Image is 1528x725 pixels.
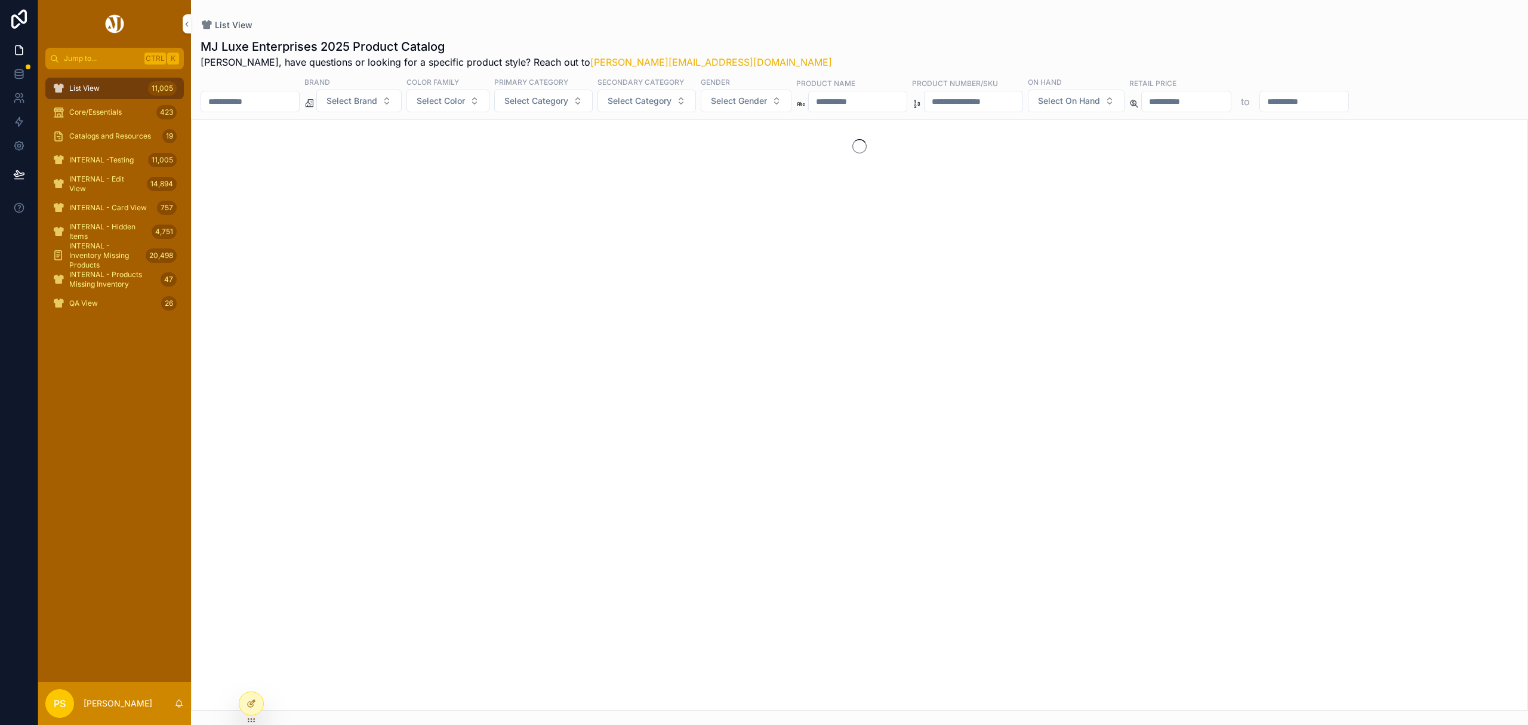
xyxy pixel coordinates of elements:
[69,299,98,308] span: QA View
[201,38,832,55] h1: MJ Luxe Enterprises 2025 Product Catalog
[326,95,377,107] span: Select Brand
[54,696,66,711] span: PS
[69,222,147,241] span: INTERNAL - Hidden Items
[162,129,177,143] div: 19
[38,69,191,330] div: scrollable content
[45,221,184,242] a: INTERNAL - Hidden Items4,751
[406,90,489,112] button: Select Button
[711,95,767,107] span: Select Gender
[494,90,593,112] button: Select Button
[701,90,791,112] button: Select Button
[201,55,832,69] span: [PERSON_NAME], have questions or looking for a specific product style? Reach out to
[45,149,184,171] a: INTERNAL -Testing11,005
[168,54,178,63] span: K
[64,54,140,63] span: Jump to...
[45,48,184,69] button: Jump to...CtrlK
[69,107,122,117] span: Core/Essentials
[45,293,184,314] a: QA View26
[69,84,100,93] span: List View
[1028,90,1125,112] button: Select Button
[69,155,134,165] span: INTERNAL -Testing
[69,131,151,141] span: Catalogs and Resources
[45,125,184,147] a: Catalogs and Resources19
[1028,76,1062,87] label: On Hand
[1038,95,1100,107] span: Select On Hand
[608,95,671,107] span: Select Category
[161,272,177,287] div: 47
[69,270,156,289] span: INTERNAL - Products Missing Inventory
[1241,94,1250,109] p: to
[45,245,184,266] a: INTERNAL - Inventory Missing Products20,498
[304,76,330,87] label: Brand
[417,95,465,107] span: Select Color
[590,56,832,68] a: [PERSON_NAME][EMAIL_ADDRESS][DOMAIN_NAME]
[84,698,152,709] p: [PERSON_NAME]
[45,197,184,219] a: INTERNAL - Card View757
[147,177,177,191] div: 14,894
[45,269,184,290] a: INTERNAL - Products Missing Inventory47
[494,76,568,87] label: Primary Category
[146,248,177,263] div: 20,498
[597,76,684,87] label: Secondary Category
[103,14,126,33] img: App logo
[796,78,855,88] label: Product Name
[69,174,142,193] span: INTERNAL - Edit View
[406,76,459,87] label: Color Family
[316,90,402,112] button: Select Button
[45,102,184,123] a: Core/Essentials423
[148,153,177,167] div: 11,005
[156,105,177,119] div: 423
[1129,78,1176,88] label: Retail Price
[912,78,998,88] label: Product Number/SKU
[144,53,166,64] span: Ctrl
[148,81,177,96] div: 11,005
[701,76,730,87] label: Gender
[69,241,141,270] span: INTERNAL - Inventory Missing Products
[45,173,184,195] a: INTERNAL - Edit View14,894
[215,19,252,31] span: List View
[597,90,696,112] button: Select Button
[69,203,147,213] span: INTERNAL - Card View
[504,95,568,107] span: Select Category
[161,296,177,311] div: 26
[45,78,184,99] a: List View11,005
[157,201,177,215] div: 757
[201,19,252,31] a: List View
[152,225,177,239] div: 4,751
